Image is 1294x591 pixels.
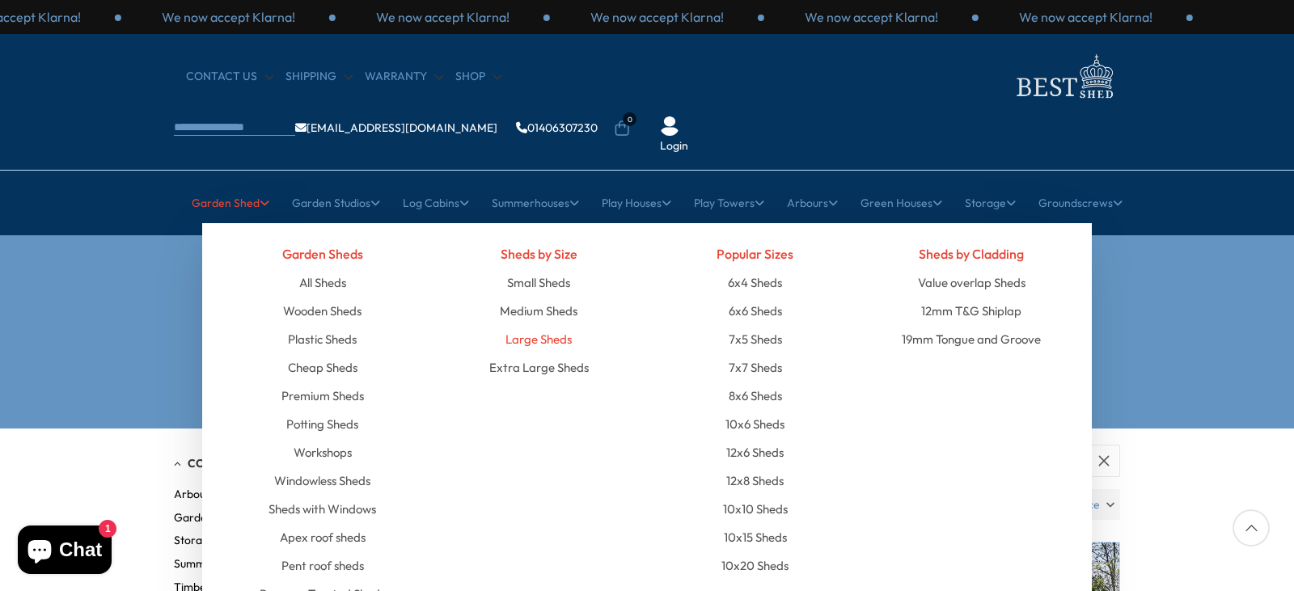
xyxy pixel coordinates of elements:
a: Login [660,138,688,154]
a: 10x20 Sheds [721,551,789,580]
p: We now accept Klarna! [162,8,295,26]
a: 01406307230 [516,122,598,133]
h4: Popular Sizes [659,239,852,268]
a: Garden Shed [192,183,269,223]
a: 7x7 Sheds [729,353,782,382]
a: 6x6 Sheds [729,297,782,325]
a: Extra Large Sheds [489,353,589,382]
span: Garden Sheds [174,511,247,525]
span: Storage [174,534,215,547]
a: 19mm Tongue and Groove [902,325,1041,353]
a: Windowless Sheds [274,466,370,495]
a: Shop [455,69,501,85]
a: Pent roof sheds [281,551,364,580]
a: Play Houses [602,183,671,223]
button: Summerhouses (12) [174,552,269,576]
a: Storage [965,183,1016,223]
div: 3 / 3 [336,8,550,26]
img: User Icon [660,116,679,136]
img: logo [1007,50,1120,103]
div: 1 / 3 [550,8,764,26]
span: 0 [623,112,636,126]
a: [EMAIL_ADDRESS][DOMAIN_NAME] [295,122,497,133]
a: 7x5 Sheds [729,325,782,353]
a: Summerhouses [492,183,579,223]
a: Medium Sheds [500,297,577,325]
a: Plastic Sheds [288,325,357,353]
a: 8x6 Sheds [729,382,782,410]
a: 10x6 Sheds [725,410,784,438]
button: Arbours (3) [174,483,228,506]
a: All Sheds [299,268,346,297]
a: 12x6 Sheds [726,438,784,466]
a: Garden Studios [292,183,380,223]
p: We now accept Klarna! [805,8,938,26]
a: 0 [614,120,630,137]
p: We now accept Klarna! [1019,8,1152,26]
a: Warranty [365,69,443,85]
h4: Sheds by Size [443,239,636,268]
span: Summerhouses [174,557,252,571]
a: Log Cabins [403,183,469,223]
inbox-online-store-chat: Shopify online store chat [13,526,116,578]
a: Small Sheds [507,268,570,297]
a: Workshops [294,438,352,466]
button: Storage (1) [174,529,226,552]
div: 3 / 3 [979,8,1193,26]
a: Premium Sheds [281,382,364,410]
a: Apex roof sheds [280,523,366,551]
h4: Sheds by Cladding [876,239,1068,268]
a: CONTACT US [186,69,273,85]
a: Large Sheds [505,325,572,353]
button: Garden Sheds (1) [174,506,257,530]
h4: Garden Sheds [226,239,419,268]
a: Shipping [285,69,353,85]
a: Sheds with Windows [269,495,376,523]
a: Arbours [787,183,838,223]
a: Value overlap Sheds [918,268,1025,297]
a: Potting Sheds [286,410,358,438]
a: 12x8 Sheds [726,466,784,495]
div: 2 / 3 [764,8,979,26]
a: Cheap Sheds [288,353,357,382]
span: Collection [188,456,260,471]
div: 2 / 3 [121,8,336,26]
a: Groundscrews [1038,183,1123,223]
a: Wooden Sheds [283,297,362,325]
a: 10x10 Sheds [723,495,788,523]
p: We now accept Klarna! [590,8,724,26]
p: We now accept Klarna! [376,8,510,26]
a: Play Towers [694,183,764,223]
a: 12mm T&G Shiplap [921,297,1021,325]
a: 10x15 Sheds [724,523,787,551]
a: 6x4 Sheds [728,268,782,297]
span: Arbours [174,488,215,501]
a: Green Houses [861,183,942,223]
